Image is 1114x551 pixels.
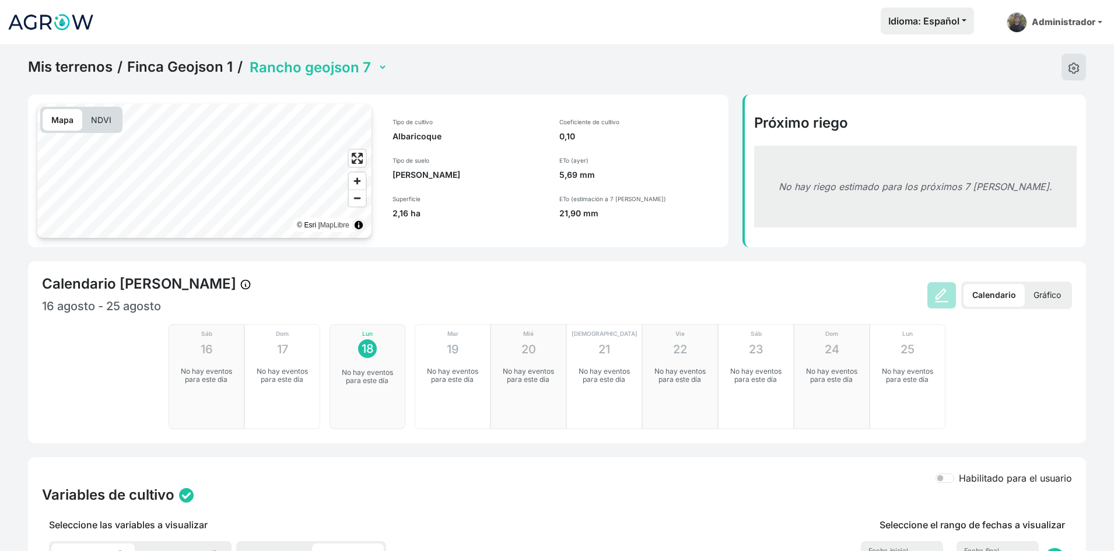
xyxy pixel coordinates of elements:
[393,118,545,126] p: Tipo de cultivo
[779,181,1052,192] em: No hay riego estimado para los próximos 7 [PERSON_NAME].
[825,341,839,358] p: 24
[253,367,312,384] p: No hay eventos para este día
[922,282,961,309] div: Esta función solo está disponible para los líderes de grupo y los sectores sin grupo. Los miembro...
[825,329,838,338] p: Dom
[43,109,82,131] p: Mapa
[37,104,372,238] canvas: Map
[393,208,545,219] p: 2,16 ha
[902,329,913,338] p: Lun
[521,341,536,358] p: 20
[559,169,719,181] p: 5,69 mm
[247,58,387,76] select: Terrain Selector
[598,341,610,358] p: 21
[352,218,366,232] summary: Toggle attribution
[7,8,94,37] img: Logo
[881,8,974,34] button: Idioma: Español
[320,221,349,229] a: MapLibre
[237,58,243,76] span: /
[362,340,374,357] p: 18
[179,488,194,503] img: status
[650,367,710,384] p: No hay eventos para este día
[1007,12,1027,33] img: admin-picture
[276,329,289,338] p: Dom
[754,114,1077,132] h4: Próximo riego
[297,219,349,231] div: © Esri |
[673,341,687,358] p: 22
[499,367,558,384] p: No hay eventos para este día
[1002,8,1107,37] a: Administrador
[349,173,366,189] button: Zoom in
[393,195,545,203] p: Superficie
[878,367,937,384] p: No hay eventos para este día
[964,284,1025,307] p: Calendario
[559,118,719,126] p: Coeficiente de cultivo
[959,471,1072,485] label: Habilitado para el usuario
[201,329,212,338] p: Sáb
[338,368,397,385] p: No hay eventos para este día
[177,367,236,384] p: No hay eventos para este día
[423,367,482,384] p: No hay eventos para este día
[277,341,288,358] p: 17
[447,329,458,338] p: Mar
[447,341,459,358] p: 19
[362,329,373,338] p: Lun
[559,156,719,164] p: ETo (ayer)
[559,131,719,142] p: 0,10
[201,341,213,358] p: 16
[349,150,366,167] button: Enter fullscreen
[675,329,685,338] p: Vie
[393,131,545,142] p: Albaricoque
[559,208,719,219] p: 21,90 mm
[42,486,174,504] h4: Variables de cultivo
[393,156,545,164] p: Tipo de suelo
[901,341,915,358] p: 25
[42,297,557,315] p: 16 agosto - 25 agosto
[117,58,122,76] span: /
[127,58,233,76] a: Finca Geojson 1
[726,367,786,384] p: No hay eventos para este día
[574,367,634,384] p: No hay eventos para este día
[393,169,545,181] p: [PERSON_NAME]
[523,329,534,338] p: Mié
[28,58,113,76] a: Mis terrenos
[1025,284,1070,307] p: Gráfico
[880,518,1065,532] p: Seleccione el rango de fechas a visualizar
[572,329,637,338] p: [DEMOGRAPHIC_DATA]
[42,275,253,293] h4: Calendario [PERSON_NAME]
[349,189,366,206] button: Zoom out
[802,367,861,384] p: No hay eventos para este día
[751,329,762,338] p: Sáb
[42,518,637,532] p: Seleccione las variables a visualizar
[1068,62,1080,74] img: edit
[559,195,719,203] p: ETo (estimación a 7 [PERSON_NAME])
[82,109,120,131] p: NDVI
[749,341,763,358] p: 23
